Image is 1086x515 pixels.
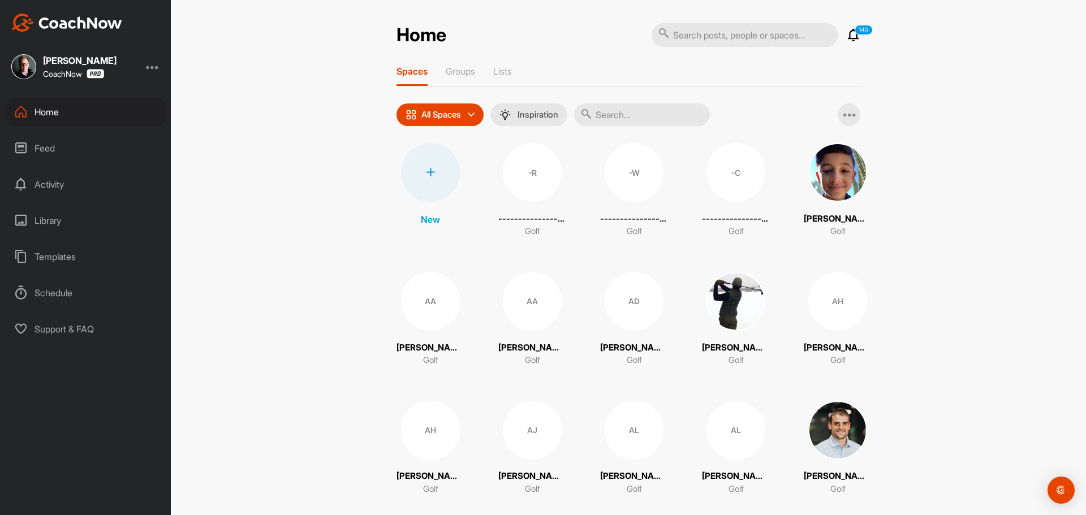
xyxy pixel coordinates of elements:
p: ----------------------------- Contact Imported: NAME : [PERSON_NAME] [498,213,566,226]
div: AL [605,401,663,460]
p: [PERSON_NAME] [702,470,770,483]
div: Library [6,206,166,235]
a: AH[PERSON_NAME]Golf [397,401,464,496]
p: Lists [493,66,512,77]
div: Templates [6,243,166,271]
a: -R----------------------------- Contact Imported: NAME : [PERSON_NAME]Golf [498,143,566,238]
img: square_20b62fea31acd0f213c23be39da22987.jpg [11,54,36,79]
p: [PERSON_NAME] [600,341,668,354]
div: Schedule [6,279,166,307]
img: square_76566a645567896ed928f1fe9600d1e8.jpg [808,401,867,460]
p: ----------------------------- Contact Imported: NAME : [PERSON_NAME] [702,213,770,226]
a: AJ[PERSON_NAME]Golf [498,401,566,496]
input: Search... [574,103,710,126]
div: AH [401,401,460,460]
input: Search posts, people or spaces... [652,23,838,47]
div: Support & FAQ [6,315,166,343]
p: Groups [446,66,475,77]
div: Feed [6,134,166,162]
h2: Home [397,24,446,46]
p: Golf [423,483,438,496]
a: AA[PERSON_NAME]Golf [498,272,566,367]
div: -R [503,143,562,202]
p: Golf [729,354,744,367]
img: square_0ce735a71d926ee92ec62a843deabb63.jpg [808,143,867,202]
p: Golf [525,354,540,367]
p: [PERSON_NAME] [498,470,566,483]
div: -W [605,143,663,202]
p: New [421,213,440,226]
p: Golf [423,354,438,367]
img: CoachNow [11,14,122,32]
div: AA [401,272,460,331]
p: [PERSON_NAME] [397,341,464,354]
a: -C----------------------------- Contact Imported: NAME : [PERSON_NAME]Golf [702,143,770,238]
p: [PERSON_NAME] [804,213,872,226]
a: AL[PERSON_NAME]Golf [702,401,770,496]
p: Golf [830,225,846,238]
div: Open Intercom Messenger [1048,477,1075,504]
div: AL [706,401,765,460]
div: Activity [6,170,166,198]
div: -C [706,143,765,202]
p: [PERSON_NAME] [397,470,464,483]
p: Spaces [397,66,428,77]
p: Golf [627,354,642,367]
a: -W----------------------------- Contact Imported: NAME : [PERSON_NAME]Golf [600,143,668,238]
p: [PERSON_NAME] [600,470,668,483]
a: [PERSON_NAME]Golf [702,272,770,367]
p: [PERSON_NAME] [804,470,872,483]
p: Golf [627,483,642,496]
div: AJ [503,401,562,460]
div: AD [605,272,663,331]
p: Golf [729,483,744,496]
p: Golf [525,483,540,496]
div: Home [6,98,166,126]
img: square_9d694d9a06870bb11a6c26105956a054.jpg [706,272,765,331]
a: AH[PERSON_NAME]Golf [804,272,872,367]
p: All Spaces [421,110,461,119]
a: AD[PERSON_NAME]Golf [600,272,668,367]
p: 143 [855,25,873,35]
p: Inspiration [518,110,558,119]
p: [PERSON_NAME] [498,341,566,354]
img: icon [406,109,417,120]
a: [PERSON_NAME]Golf [804,401,872,496]
div: AA [503,272,562,331]
p: [PERSON_NAME] [804,341,872,354]
div: [PERSON_NAME] [43,56,117,65]
p: Golf [729,225,744,238]
a: [PERSON_NAME]Golf [804,143,872,238]
p: Golf [627,225,642,238]
div: CoachNow [43,69,104,79]
a: AL[PERSON_NAME]Golf [600,401,668,496]
p: Golf [525,225,540,238]
p: Golf [830,354,846,367]
p: ----------------------------- Contact Imported: NAME : [PERSON_NAME] [600,213,668,226]
div: AH [808,272,867,331]
a: AA[PERSON_NAME]Golf [397,272,464,367]
p: Golf [830,483,846,496]
img: menuIcon [499,109,511,120]
img: CoachNow Pro [87,69,104,79]
p: [PERSON_NAME] [702,341,770,354]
